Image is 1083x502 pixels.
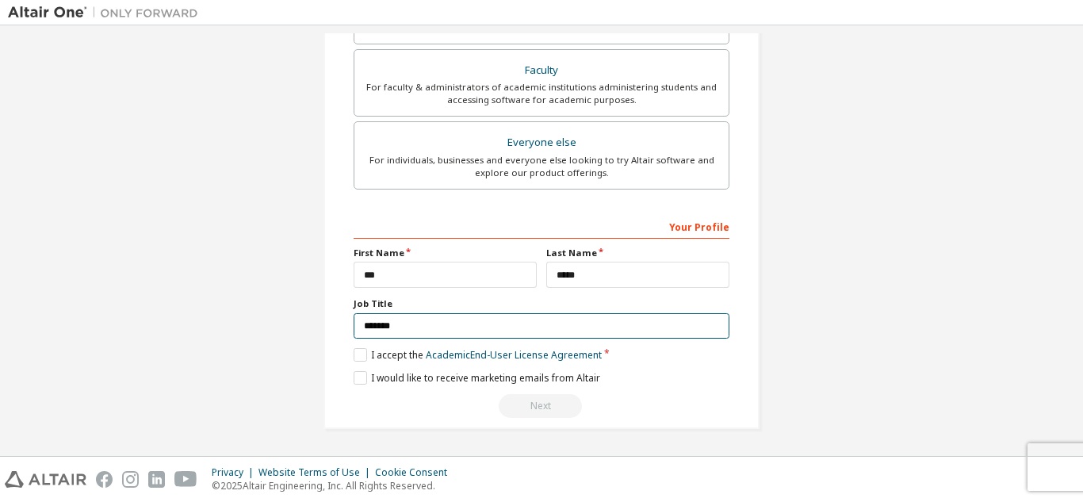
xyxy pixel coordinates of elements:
[258,466,375,479] div: Website Terms of Use
[212,479,457,492] p: © 2025 Altair Engineering, Inc. All Rights Reserved.
[212,466,258,479] div: Privacy
[546,247,729,259] label: Last Name
[8,5,206,21] img: Altair One
[354,213,729,239] div: Your Profile
[5,471,86,488] img: altair_logo.svg
[148,471,165,488] img: linkedin.svg
[364,154,719,179] div: For individuals, businesses and everyone else looking to try Altair software and explore our prod...
[354,371,600,385] label: I would like to receive marketing emails from Altair
[354,297,729,310] label: Job Title
[354,348,602,362] label: I accept the
[426,348,602,362] a: Academic End-User License Agreement
[122,471,139,488] img: instagram.svg
[96,471,113,488] img: facebook.svg
[354,247,537,259] label: First Name
[174,471,197,488] img: youtube.svg
[354,394,729,418] div: Read and acccept EULA to continue
[364,59,719,82] div: Faculty
[375,466,457,479] div: Cookie Consent
[364,81,719,106] div: For faculty & administrators of academic institutions administering students and accessing softwa...
[364,132,719,154] div: Everyone else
